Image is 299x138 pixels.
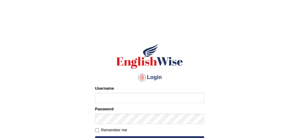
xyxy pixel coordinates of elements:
label: Password [95,106,114,112]
input: Remember me [95,128,99,132]
label: Remember me [95,127,127,133]
label: Username [95,85,114,91]
img: Logo of English Wise sign in for intelligent practice with AI [115,42,184,70]
h4: Login [95,73,204,82]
